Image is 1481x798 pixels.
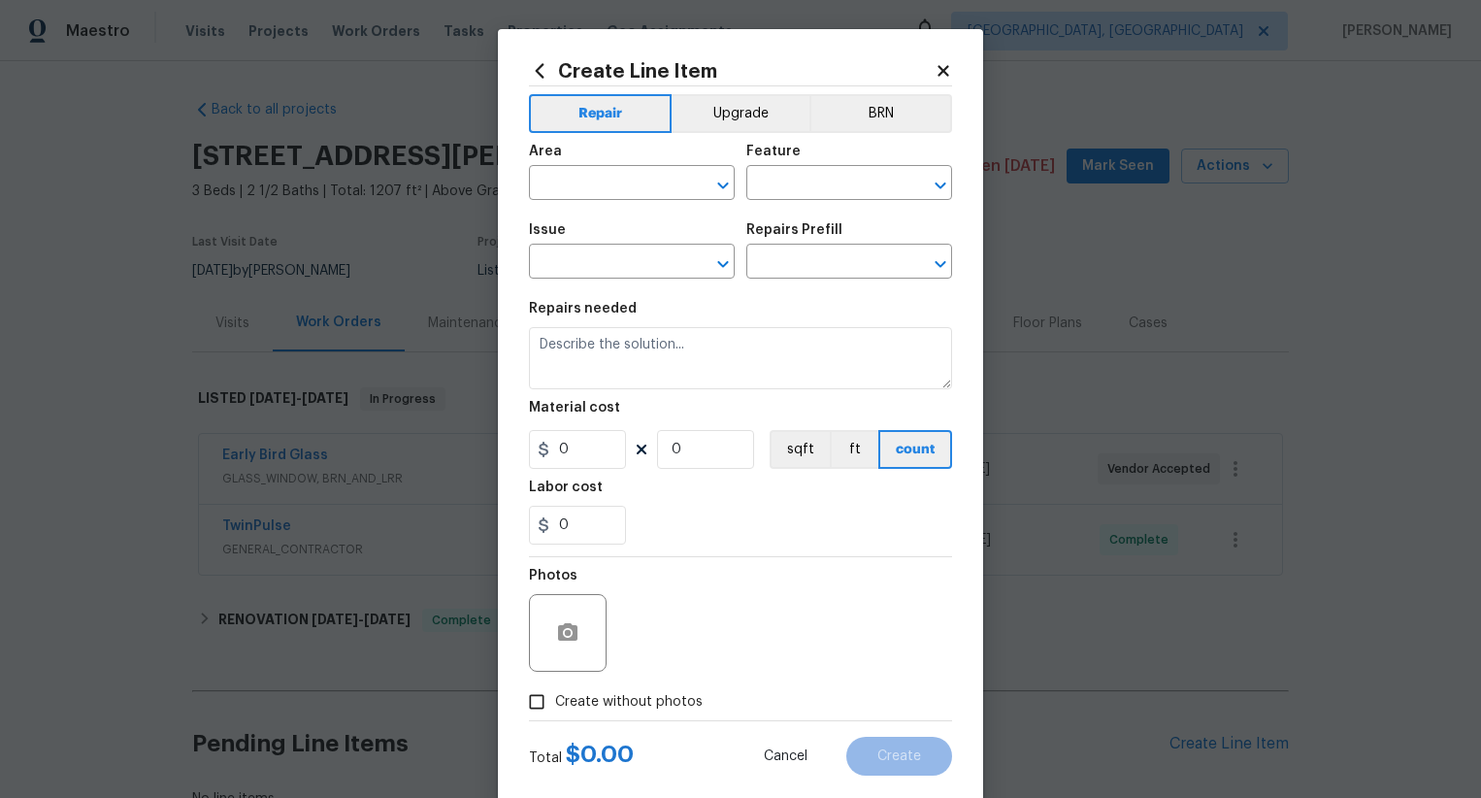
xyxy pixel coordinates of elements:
button: BRN [809,94,952,133]
h5: Photos [529,569,577,582]
span: Create without photos [555,692,703,713]
button: Open [709,172,737,199]
h5: Repairs needed [529,302,637,316]
span: Create [877,749,921,764]
button: Open [709,250,737,278]
button: count [878,430,952,469]
h5: Feature [746,145,801,158]
h5: Issue [529,223,566,237]
div: Total [529,745,634,768]
h5: Material cost [529,401,620,415]
span: $ 0.00 [566,743,634,766]
h5: Labor cost [529,481,603,494]
button: ft [830,430,878,469]
button: Open [927,172,954,199]
h5: Repairs Prefill [746,223,842,237]
span: Cancel [764,749,807,764]
button: sqft [770,430,830,469]
button: Open [927,250,954,278]
button: Create [846,737,952,776]
h5: Area [529,145,562,158]
button: Upgrade [672,94,810,133]
button: Repair [529,94,672,133]
h2: Create Line Item [529,60,935,82]
button: Cancel [733,737,839,776]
